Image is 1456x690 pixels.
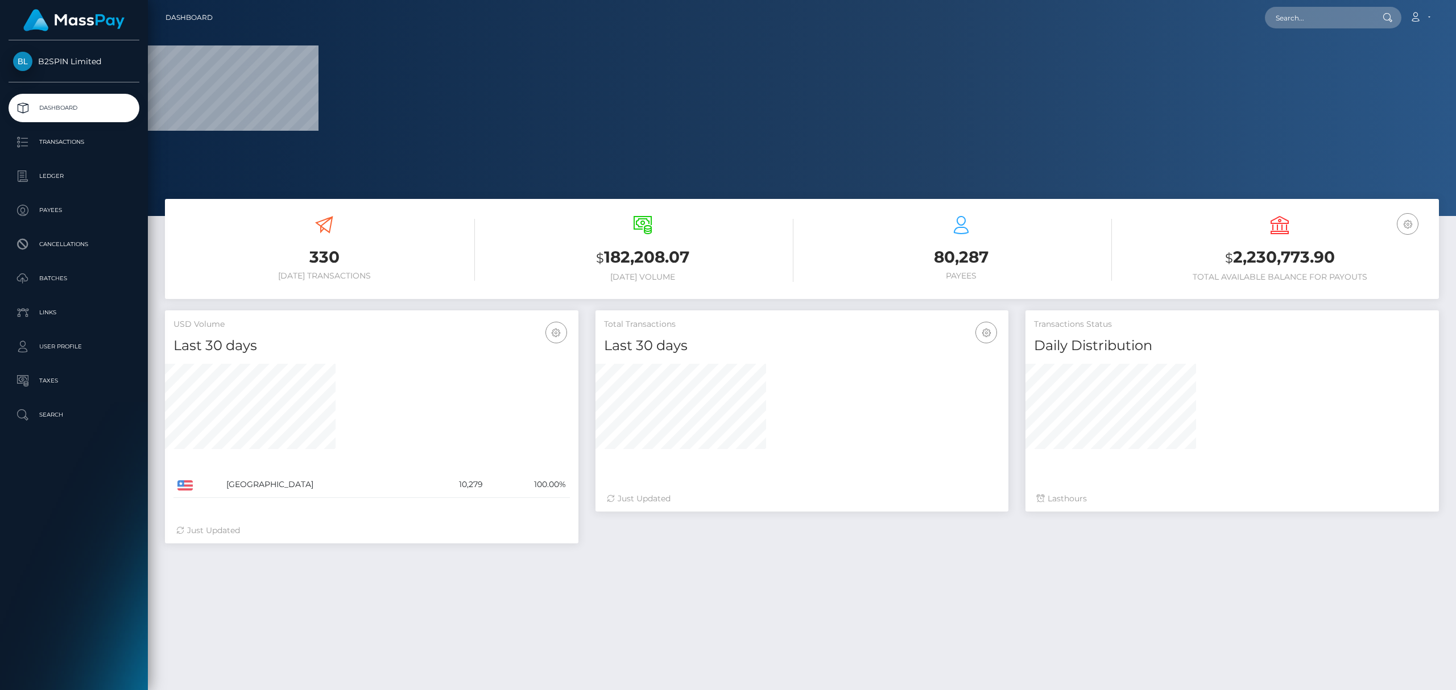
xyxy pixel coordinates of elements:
[1034,319,1430,330] h5: Transactions Status
[13,304,135,321] p: Links
[810,246,1112,268] h3: 80,287
[222,472,420,498] td: [GEOGRAPHIC_DATA]
[9,230,139,259] a: Cancellations
[9,332,139,361] a: User Profile
[23,9,125,31] img: MassPay Logo
[9,56,139,66] span: B2SPIN Limited
[13,270,135,287] p: Batches
[13,52,32,71] img: B2SPIN Limited
[487,472,570,498] td: 100.00%
[1034,336,1430,356] h4: Daily Distribution
[9,162,139,190] a: Ledger
[13,372,135,389] p: Taxes
[173,246,475,268] h3: 330
[810,271,1112,281] h6: Payees
[13,168,135,185] p: Ledger
[604,319,1000,330] h5: Total Transactions
[173,319,570,330] h5: USD Volume
[1129,272,1430,282] h6: Total Available Balance for Payouts
[9,264,139,293] a: Batches
[9,367,139,395] a: Taxes
[1265,7,1372,28] input: Search...
[166,6,213,30] a: Dashboard
[13,134,135,151] p: Transactions
[1037,493,1428,505] div: Last hours
[607,493,998,505] div: Just Updated
[492,272,793,282] h6: [DATE] Volume
[9,196,139,225] a: Payees
[13,338,135,355] p: User Profile
[9,401,139,429] a: Search
[13,202,135,219] p: Payees
[420,472,487,498] td: 10,279
[173,336,570,356] h4: Last 30 days
[177,480,193,491] img: US.png
[9,94,139,122] a: Dashboard
[1129,246,1430,269] h3: 2,230,773.90
[173,271,475,281] h6: [DATE] Transactions
[13,236,135,253] p: Cancellations
[604,336,1000,356] h4: Last 30 days
[492,246,793,269] h3: 182,208.07
[1225,250,1233,266] small: $
[13,406,135,423] p: Search
[596,250,604,266] small: $
[13,99,135,117] p: Dashboard
[9,128,139,156] a: Transactions
[176,525,567,537] div: Just Updated
[9,298,139,327] a: Links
